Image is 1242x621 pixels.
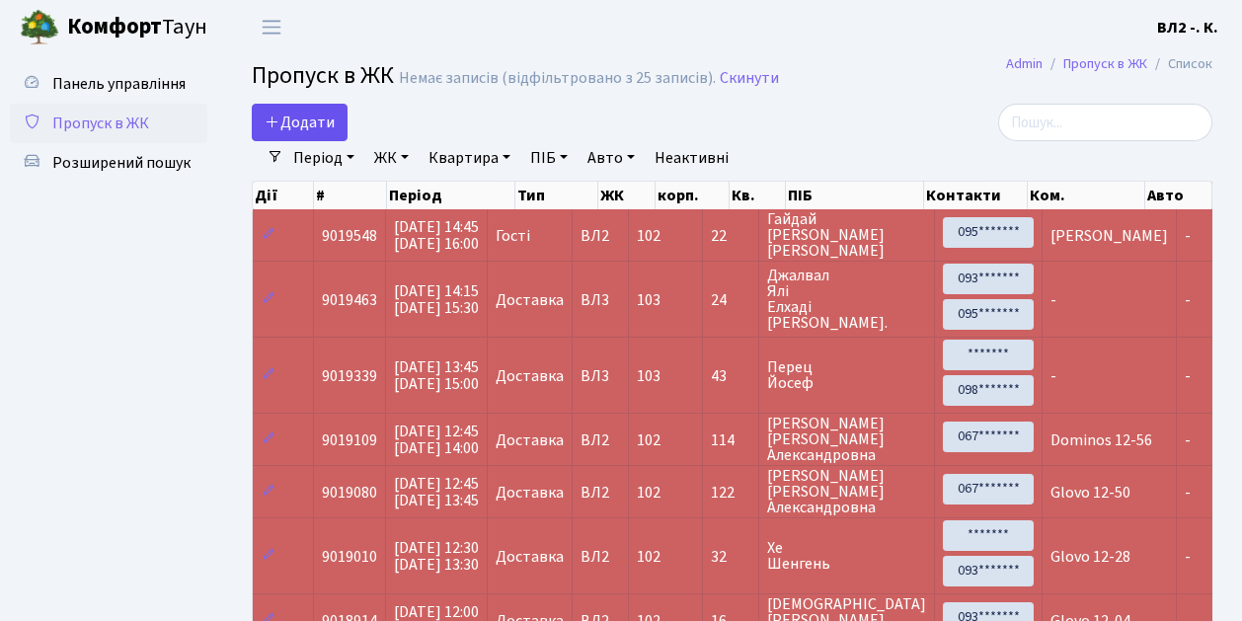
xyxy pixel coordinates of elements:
[1157,17,1218,39] b: ВЛ2 -. К.
[637,365,660,387] span: 103
[711,368,750,384] span: 43
[711,292,750,308] span: 24
[581,432,620,448] span: ВЛ2
[1185,429,1191,451] span: -
[1185,546,1191,568] span: -
[10,143,207,183] a: Розширений пошук
[322,365,377,387] span: 9019339
[322,225,377,247] span: 9019548
[581,549,620,565] span: ВЛ2
[581,228,620,244] span: ВЛ2
[1185,289,1191,311] span: -
[394,473,479,511] span: [DATE] 12:45 [DATE] 13:45
[924,182,1028,209] th: Контакти
[767,416,926,463] span: [PERSON_NAME] [PERSON_NAME] Александровна
[314,182,387,209] th: #
[265,112,335,133] span: Додати
[496,228,530,244] span: Гості
[1145,182,1212,209] th: Авто
[656,182,730,209] th: корп.
[647,141,737,175] a: Неактивні
[581,485,620,501] span: ВЛ2
[786,182,924,209] th: ПІБ
[598,182,656,209] th: ЖК
[252,104,348,141] a: Додати
[1185,365,1191,387] span: -
[496,368,564,384] span: Доставка
[711,485,750,501] span: 122
[767,211,926,259] span: Гайдай [PERSON_NAME] [PERSON_NAME]
[637,225,660,247] span: 102
[10,64,207,104] a: Панель управління
[767,268,926,331] span: Джалвал Ялі Елхаді [PERSON_NAME].
[1063,53,1147,74] a: Пропуск в ЖК
[1185,225,1191,247] span: -
[394,537,479,576] span: [DATE] 12:30 [DATE] 13:30
[637,482,660,504] span: 102
[1050,546,1130,568] span: Glovo 12-28
[1185,482,1191,504] span: -
[322,482,377,504] span: 9019080
[496,292,564,308] span: Доставка
[10,104,207,143] a: Пропуск в ЖК
[1050,365,1056,387] span: -
[67,11,207,44] span: Таун
[322,289,377,311] span: 9019463
[394,421,479,459] span: [DATE] 12:45 [DATE] 14:00
[720,69,779,88] a: Скинути
[394,280,479,319] span: [DATE] 14:15 [DATE] 15:30
[767,359,926,391] span: Перец Йосеф
[976,43,1242,85] nav: breadcrumb
[496,549,564,565] span: Доставка
[581,292,620,308] span: ВЛ3
[52,113,149,134] span: Пропуск в ЖК
[366,141,417,175] a: ЖК
[637,429,660,451] span: 102
[394,356,479,395] span: [DATE] 13:45 [DATE] 15:00
[247,11,296,43] button: Переключити навігацію
[580,141,643,175] a: Авто
[1028,182,1145,209] th: Ком.
[767,468,926,515] span: [PERSON_NAME] [PERSON_NAME] Александровна
[399,69,716,88] div: Немає записів (відфільтровано з 25 записів).
[322,429,377,451] span: 9019109
[496,485,564,501] span: Доставка
[767,540,926,572] span: Хе Шенгень
[1050,482,1130,504] span: Glovo 12-50
[730,182,786,209] th: Кв.
[421,141,518,175] a: Квартира
[322,546,377,568] span: 9019010
[522,141,576,175] a: ПІБ
[52,73,186,95] span: Панель управління
[496,432,564,448] span: Доставка
[1147,53,1212,75] li: Список
[253,182,314,209] th: Дії
[711,432,750,448] span: 114
[711,549,750,565] span: 32
[52,152,191,174] span: Розширений пошук
[581,368,620,384] span: ВЛ3
[637,546,660,568] span: 102
[637,289,660,311] span: 103
[998,104,1212,141] input: Пошук...
[394,216,479,255] span: [DATE] 14:45 [DATE] 16:00
[1157,16,1218,39] a: ВЛ2 -. К.
[285,141,362,175] a: Період
[387,182,515,209] th: Період
[1050,289,1056,311] span: -
[20,8,59,47] img: logo.png
[67,11,162,42] b: Комфорт
[1050,429,1152,451] span: Dominos 12-56
[1050,225,1168,247] span: [PERSON_NAME]
[252,58,394,93] span: Пропуск в ЖК
[711,228,750,244] span: 22
[515,182,598,209] th: Тип
[1006,53,1043,74] a: Admin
